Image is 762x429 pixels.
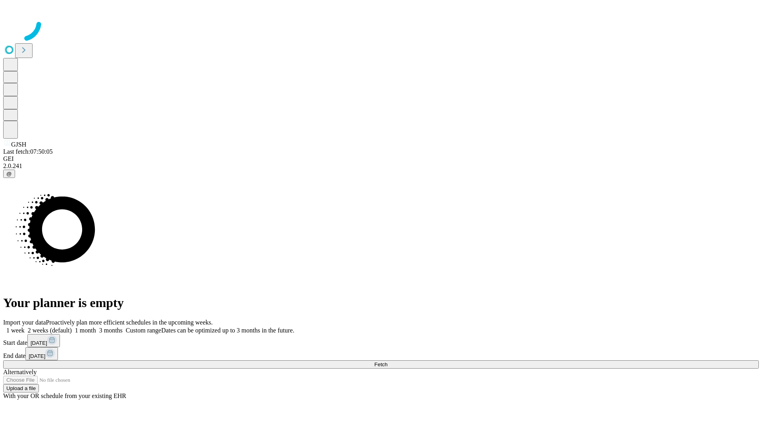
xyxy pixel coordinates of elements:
[99,327,123,334] span: 3 months
[3,360,759,369] button: Fetch
[6,327,25,334] span: 1 week
[3,319,46,326] span: Import your data
[3,162,759,170] div: 2.0.241
[3,347,759,360] div: End date
[11,141,26,148] span: GJSH
[374,361,387,367] span: Fetch
[3,384,39,392] button: Upload a file
[27,334,60,347] button: [DATE]
[3,296,759,310] h1: Your planner is empty
[6,171,12,177] span: @
[126,327,161,334] span: Custom range
[25,347,58,360] button: [DATE]
[28,327,72,334] span: 2 weeks (default)
[29,353,45,359] span: [DATE]
[161,327,294,334] span: Dates can be optimized up to 3 months in the future.
[3,155,759,162] div: GEI
[75,327,96,334] span: 1 month
[3,392,126,399] span: With your OR schedule from your existing EHR
[3,148,53,155] span: Last fetch: 07:50:05
[3,369,37,375] span: Alternatively
[31,340,47,346] span: [DATE]
[3,334,759,347] div: Start date
[3,170,15,178] button: @
[46,319,213,326] span: Proactively plan more efficient schedules in the upcoming weeks.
